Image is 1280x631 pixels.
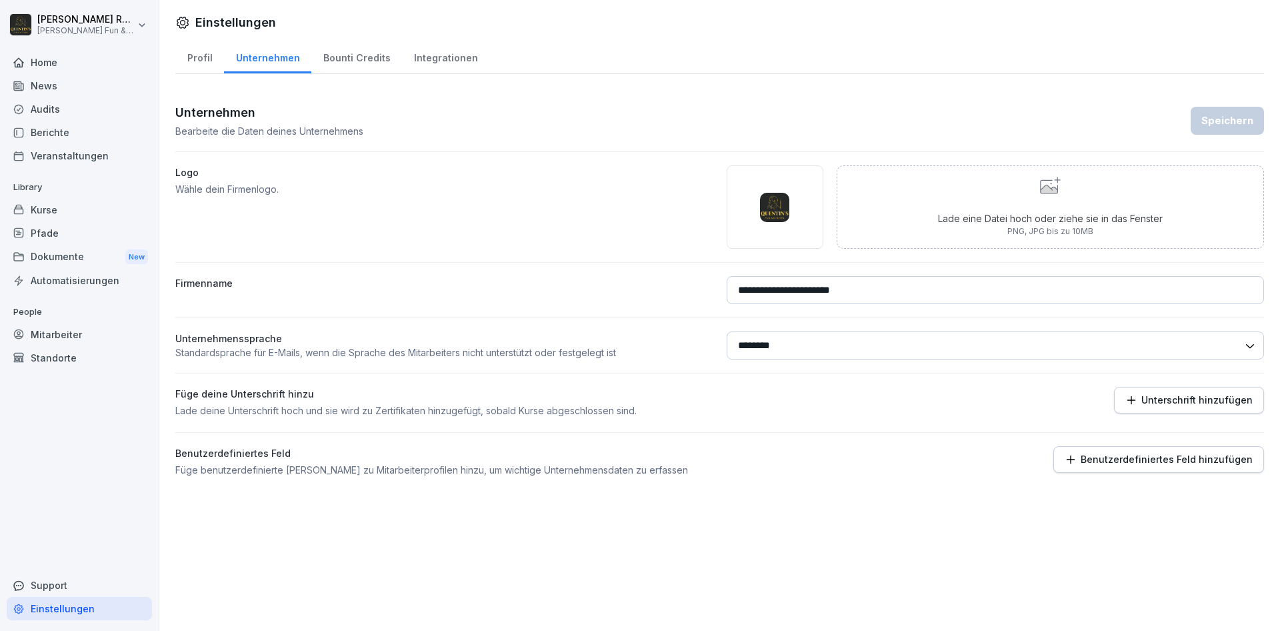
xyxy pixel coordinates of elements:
[7,346,152,370] a: Standorte
[1201,113,1253,128] div: Speichern
[175,103,363,121] h3: Unternehmen
[7,597,152,620] a: Einstellungen
[175,124,363,138] p: Bearbeite die Daten deines Unternehmens
[402,39,489,73] a: Integrationen
[7,301,152,323] p: People
[1081,454,1253,465] p: Benutzerdefiniertes Feld hinzufügen
[7,177,152,198] p: Library
[37,14,135,25] p: [PERSON_NAME] Rockmann
[175,446,713,460] label: Benutzerdefiniertes Feld
[938,225,1163,237] p: PNG, JPG bis zu 10MB
[224,39,311,73] a: Unternehmen
[175,404,713,418] p: Lade deine Unterschrift hoch und sie wird zu Zertifikaten hinzugefügt, sobald Kurse abgeschlossen...
[760,193,789,222] img: ca459uqsglerodwr4yzdyrsg.png
[938,211,1163,225] p: Lade eine Datei hoch oder ziehe sie in das Fenster
[37,26,135,35] p: [PERSON_NAME] Fun & Kitchen
[7,51,152,74] a: Home
[1114,387,1264,414] button: Unterschrift hinzufügen
[175,39,224,73] a: Profil
[7,144,152,167] a: Veranstaltungen
[7,574,152,597] div: Support
[1053,446,1264,473] button: Benutzerdefiniertes Feld hinzufügen
[125,249,148,265] div: New
[175,182,713,196] p: Wähle dein Firmenlogo.
[195,13,276,31] h1: Einstellungen
[7,121,152,144] a: Berichte
[175,463,713,477] p: Füge benutzerdefinierte [PERSON_NAME] zu Mitarbeiterprofilen hinzu, um wichtige Unternehmensdaten...
[175,346,713,360] p: Standardsprache für E-Mails, wenn die Sprache des Mitarbeiters nicht unterstützt oder festgelegt ist
[7,323,152,346] a: Mitarbeiter
[7,245,152,269] a: DokumenteNew
[1191,107,1264,135] button: Speichern
[175,387,713,401] label: Füge deine Unterschrift hinzu
[7,221,152,245] a: Pfade
[175,276,713,304] label: Firmenname
[7,198,152,221] a: Kurse
[7,97,152,121] a: Audits
[311,39,402,73] a: Bounti Credits
[7,245,152,269] div: Dokumente
[175,332,713,346] p: Unternehmenssprache
[7,269,152,292] a: Automatisierungen
[1141,395,1253,406] p: Unterschrift hinzufügen
[7,74,152,97] a: News
[175,165,713,179] label: Logo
